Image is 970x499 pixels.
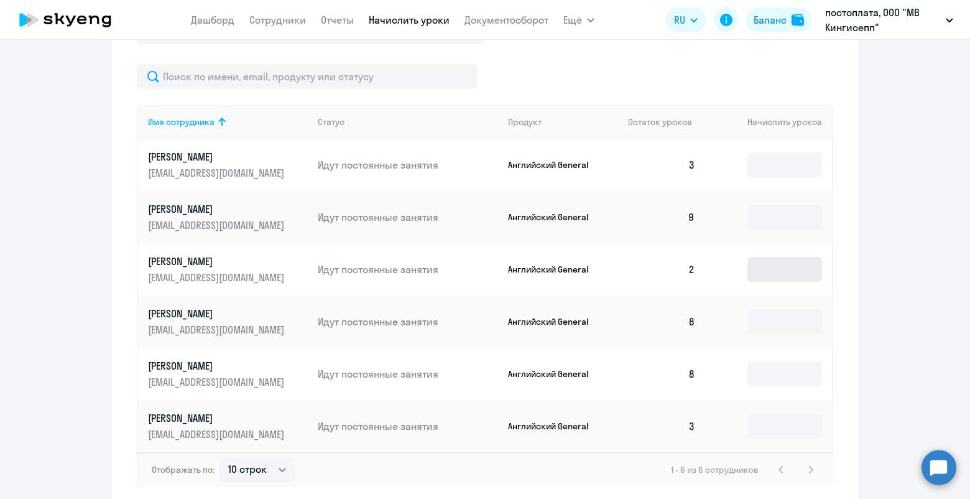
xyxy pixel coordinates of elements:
a: Начислить уроки [369,14,450,26]
a: Отчеты [321,14,354,26]
p: Английский General [508,264,601,275]
a: Документооборот [464,14,548,26]
a: [PERSON_NAME][EMAIL_ADDRESS][DOMAIN_NAME] [148,150,308,180]
span: RU [674,12,685,27]
p: постоплата, ООО "МВ Кингисепп" [825,5,941,35]
a: [PERSON_NAME][EMAIL_ADDRESS][DOMAIN_NAME] [148,359,308,389]
button: Балансbalance [746,7,811,32]
div: Остаток уроков [628,116,705,128]
div: Имя сотрудника [148,116,308,128]
p: [EMAIL_ADDRESS][DOMAIN_NAME] [148,166,287,180]
p: [PERSON_NAME] [148,202,287,216]
input: Поиск по имени, email, продукту или статусу [137,64,478,89]
span: Отображать по: [152,464,215,475]
td: 3 [618,400,705,452]
th: Начислить уроков [705,105,832,139]
p: Английский General [508,159,601,170]
p: Английский General [508,316,601,327]
a: [PERSON_NAME][EMAIL_ADDRESS][DOMAIN_NAME] [148,411,308,441]
a: [PERSON_NAME][EMAIL_ADDRESS][DOMAIN_NAME] [148,202,308,232]
p: [EMAIL_ADDRESS][DOMAIN_NAME] [148,323,287,337]
p: [PERSON_NAME] [148,359,287,373]
p: Английский General [508,368,601,380]
div: Баланс [754,12,787,27]
p: Идут постоянные занятия [318,419,498,433]
p: Идут постоянные занятия [318,263,498,276]
a: Дашборд [191,14,234,26]
p: [EMAIL_ADDRESS][DOMAIN_NAME] [148,218,287,232]
p: [PERSON_NAME] [148,254,287,268]
p: Идут постоянные занятия [318,210,498,224]
button: RU [665,7,706,32]
p: [PERSON_NAME] [148,307,287,320]
div: Статус [318,116,344,128]
a: [PERSON_NAME][EMAIL_ADDRESS][DOMAIN_NAME] [148,254,308,284]
td: 3 [618,139,705,191]
td: 9 [618,191,705,243]
div: Имя сотрудника [148,116,215,128]
button: Ещё [563,7,594,32]
p: [PERSON_NAME] [148,150,287,164]
p: [PERSON_NAME] [148,411,287,425]
span: Остаток уроков [628,116,692,128]
p: [EMAIL_ADDRESS][DOMAIN_NAME] [148,271,287,284]
p: Английский General [508,421,601,432]
p: Идут постоянные занятия [318,315,498,329]
td: 8 [618,348,705,400]
button: постоплата, ООО "МВ Кингисепп" [819,5,959,35]
p: Английский General [508,212,601,223]
p: [EMAIL_ADDRESS][DOMAIN_NAME] [148,375,287,389]
div: Продукт [508,116,619,128]
a: [PERSON_NAME][EMAIL_ADDRESS][DOMAIN_NAME] [148,307,308,337]
td: 8 [618,296,705,348]
p: Идут постоянные занятия [318,367,498,381]
span: 1 - 6 из 6 сотрудников [671,464,759,475]
span: Ещё [563,12,582,27]
img: balance [792,14,804,26]
div: Статус [318,116,498,128]
td: 2 [618,243,705,296]
p: [EMAIL_ADDRESS][DOMAIN_NAME] [148,427,287,441]
p: Идут постоянные занятия [318,158,498,172]
a: Сотрудники [249,14,306,26]
div: Продукт [508,116,542,128]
